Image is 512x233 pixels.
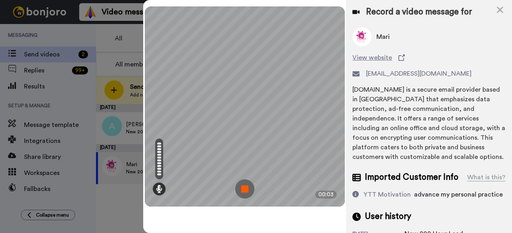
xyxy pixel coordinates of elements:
[235,179,254,199] img: ic_record_stop.svg
[365,171,458,183] span: Imported Customer Info
[352,53,506,62] a: View website
[414,191,503,198] span: advance my personal practice
[352,53,392,62] span: View website
[352,85,506,162] div: [DOMAIN_NAME] is a secure email provider based in [GEOGRAPHIC_DATA] that emphasizes data protecti...
[467,173,506,182] div: What is this?
[364,190,411,199] div: YTT Motivation
[315,191,337,199] div: 00:03
[366,69,472,78] span: [EMAIL_ADDRESS][DOMAIN_NAME]
[365,211,411,223] span: User history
